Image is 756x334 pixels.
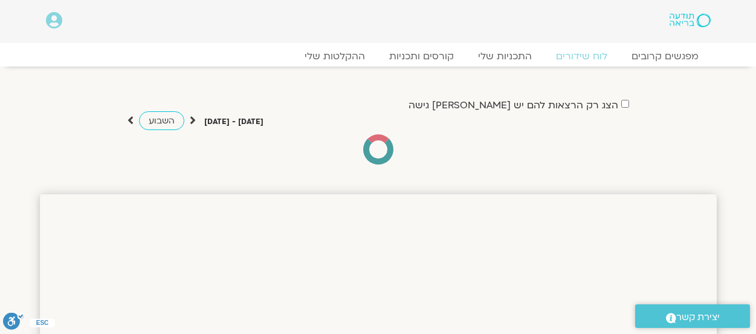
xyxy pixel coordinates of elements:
a: התכניות שלי [466,50,544,62]
a: השבוע [139,111,184,130]
a: ההקלטות שלי [292,50,377,62]
a: לוח שידורים [544,50,619,62]
span: השבוע [149,115,175,126]
label: הצג רק הרצאות להם יש [PERSON_NAME] גישה [409,100,618,111]
p: [DATE] - [DATE] [204,116,263,128]
span: יצירת קשר [676,309,720,326]
a: מפגשים קרובים [619,50,711,62]
a: קורסים ותכניות [377,50,466,62]
nav: Menu [46,50,711,62]
a: יצירת קשר [635,304,750,328]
